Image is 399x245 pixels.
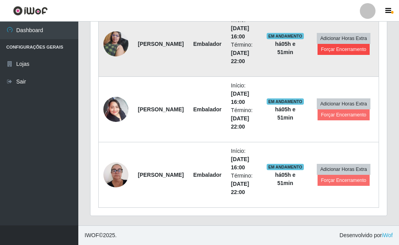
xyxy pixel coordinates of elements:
[318,109,370,120] button: Forçar Encerramento
[231,115,249,130] time: [DATE] 22:00
[318,44,370,55] button: Forçar Encerramento
[231,41,257,65] li: Término:
[231,172,257,196] li: Término:
[267,98,304,105] span: EM ANDAMENTO
[231,181,249,195] time: [DATE] 22:00
[275,172,295,186] strong: há 05 h e 51 min
[267,33,304,39] span: EM ANDAMENTO
[193,41,221,47] strong: Embalador
[138,172,184,178] strong: [PERSON_NAME]
[231,82,257,106] li: Início:
[231,25,249,40] time: [DATE] 16:00
[138,41,184,47] strong: [PERSON_NAME]
[317,164,370,175] button: Adicionar Horas Extra
[103,27,128,60] img: 1749692047494.jpeg
[231,106,257,131] li: Término:
[231,16,257,41] li: Início:
[317,33,370,44] button: Adicionar Horas Extra
[231,50,249,64] time: [DATE] 22:00
[275,106,295,121] strong: há 05 h e 51 min
[318,175,370,186] button: Forçar Encerramento
[231,147,257,172] li: Início:
[193,106,221,113] strong: Embalador
[339,231,393,240] span: Desenvolvido por
[317,98,370,109] button: Adicionar Horas Extra
[103,158,128,191] img: 1756344259057.jpeg
[85,231,117,240] span: © 2025 .
[382,232,393,238] a: iWof
[13,6,48,16] img: CoreUI Logo
[103,93,128,126] img: 1736825019382.jpeg
[193,172,221,178] strong: Embalador
[231,91,249,105] time: [DATE] 16:00
[231,156,249,171] time: [DATE] 16:00
[267,164,304,170] span: EM ANDAMENTO
[85,232,99,238] span: IWOF
[138,106,184,113] strong: [PERSON_NAME]
[275,41,295,55] strong: há 05 h e 51 min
